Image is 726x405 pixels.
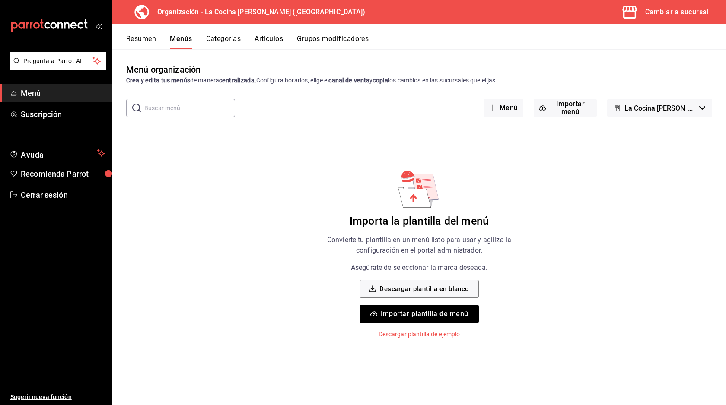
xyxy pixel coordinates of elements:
[255,35,283,49] button: Artículos
[126,35,156,49] button: Resumen
[10,392,105,402] span: Sugerir nueva función
[21,168,105,180] span: Recomienda Parrot
[144,99,235,117] input: Buscar menú
[23,57,93,66] span: Pregunta a Parrot AI
[360,305,478,323] button: Importar plantilla de menú
[126,63,201,76] div: Menú organización
[21,108,105,120] span: Suscripción
[126,77,190,84] strong: Crea y edita tus menús
[206,35,241,49] button: Categorías
[10,52,106,70] button: Pregunta a Parrot AI
[534,99,597,117] button: Importar menú
[21,148,94,158] span: Ayuda
[350,215,489,228] h6: Importa la plantilla del menú
[297,35,369,49] button: Grupos modificadores
[95,22,102,29] button: open_drawer_menu
[6,63,106,72] a: Pregunta a Parrot AI
[21,87,105,99] span: Menú
[21,189,105,201] span: Cerrar sesión
[607,99,712,117] button: La Cocina [PERSON_NAME]
[360,280,478,298] button: Descargar plantilla en blanco
[484,99,523,117] button: Menú
[351,263,487,273] p: Asegúrate de seleccionar la marca deseada.
[126,35,726,49] div: navigation tabs
[126,76,712,85] div: de manera Configura horarios, elige el y los cambios en las sucursales que elijas.
[379,330,460,339] p: Descargar plantilla de ejemplo
[310,235,528,256] p: Convierte tu plantilla en un menú listo para usar y agiliza la configuración en el portal adminis...
[219,77,256,84] strong: centralizada.
[373,77,388,84] strong: copia
[624,104,696,112] span: La Cocina [PERSON_NAME]
[328,77,369,84] strong: canal de venta
[645,6,709,18] div: Cambiar a sucursal
[170,35,192,49] button: Menús
[150,7,366,17] h3: Organización - La Cocina [PERSON_NAME] ([GEOGRAPHIC_DATA])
